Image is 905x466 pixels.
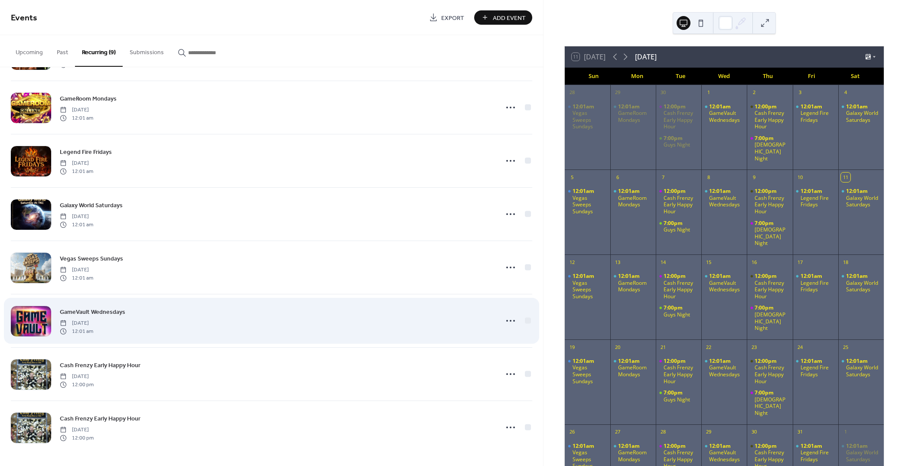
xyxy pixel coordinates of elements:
[801,188,824,195] span: 12:01am
[749,257,759,267] div: 16
[573,273,596,280] span: 12:01am
[664,226,690,233] div: Guys Night
[664,396,690,403] div: Guys Night
[846,358,869,365] span: 12:01am
[747,273,792,300] div: Cash Frenzy Early Happy Hour
[755,195,789,215] div: Cash Frenzy Early Happy Hour
[833,68,877,85] div: Sat
[60,319,93,327] span: [DATE]
[664,188,687,195] span: 12:00pm
[664,304,684,311] span: 7:00pm
[755,273,778,280] span: 12:00pm
[618,280,652,293] div: GameRoom Mondays
[795,173,805,182] div: 10
[749,173,759,182] div: 9
[50,35,75,66] button: Past
[701,273,747,293] div: GameVault Wednesdays
[749,342,759,352] div: 23
[60,327,93,335] span: 12:01 am
[60,106,93,114] span: [DATE]
[701,358,747,378] div: GameVault Wednesdays
[567,257,577,267] div: 12
[573,195,607,215] div: Vegas Sweeps Sundays
[60,201,123,210] span: Galaxy World Saturdays
[573,188,596,195] span: 12:01am
[60,94,117,104] a: GameRoom Mondays
[749,427,759,437] div: 30
[709,103,732,110] span: 12:01am
[123,35,171,66] button: Submissions
[613,173,622,182] div: 6
[573,364,607,385] div: Vegas Sweeps Sundays
[573,103,596,110] span: 12:01am
[664,141,690,148] div: Guys Night
[60,381,94,388] span: 12:00 pm
[60,360,140,370] a: Cash Frenzy Early Happy Hour
[664,389,684,396] span: 7:00pm
[664,103,687,110] span: 12:00pm
[846,110,880,123] div: Galaxy World Saturdays
[615,68,659,85] div: Mon
[60,200,123,210] a: Galaxy World Saturdays
[656,188,701,215] div: Cash Frenzy Early Happy Hour
[656,304,701,318] div: Guys Night
[618,449,652,463] div: GameRoom Mondays
[664,220,684,227] span: 7:00pm
[664,443,687,450] span: 12:00pm
[703,68,746,85] div: Wed
[801,449,835,463] div: Legend Fire Fridays
[841,342,850,352] div: 25
[60,160,93,167] span: [DATE]
[709,449,743,463] div: GameVault Wednesdays
[60,213,93,221] span: [DATE]
[801,273,824,280] span: 12:01am
[658,257,668,267] div: 14
[75,35,123,67] button: Recurring (9)
[60,414,140,424] a: Cash Frenzy Early Happy Hour
[749,88,759,98] div: 2
[60,274,93,282] span: 12:01 am
[755,226,789,247] div: [DEMOGRAPHIC_DATA] Night
[618,195,652,208] div: GameRoom Mondays
[9,35,50,66] button: Upcoming
[656,103,701,130] div: Cash Frenzy Early Happy Hour
[60,308,125,317] span: GameVault Wednesdays
[11,10,37,26] span: Events
[613,88,622,98] div: 29
[846,273,869,280] span: 12:01am
[755,358,778,365] span: 12:00pm
[573,358,596,365] span: 12:01am
[755,220,775,227] span: 7:00pm
[618,103,641,110] span: 12:01am
[60,254,123,264] span: Vegas Sweeps Sundays
[60,426,94,434] span: [DATE]
[801,195,835,208] div: Legend Fire Fridays
[790,68,833,85] div: Fri
[610,358,656,378] div: GameRoom Mondays
[755,188,778,195] span: 12:00pm
[747,135,792,162] div: Ladies Night
[795,342,805,352] div: 24
[704,88,713,98] div: 1
[755,110,789,130] div: Cash Frenzy Early Happy Hour
[838,273,884,293] div: Galaxy World Saturdays
[801,358,824,365] span: 12:01am
[60,147,112,157] a: Legend Fire Fridays
[755,443,778,450] span: 12:00pm
[801,280,835,293] div: Legend Fire Fridays
[755,280,789,300] div: Cash Frenzy Early Happy Hour
[709,280,743,293] div: GameVault Wednesdays
[658,173,668,182] div: 7
[846,103,869,110] span: 12:01am
[60,221,93,228] span: 12:01 am
[656,389,701,403] div: Guys Night
[658,88,668,98] div: 30
[565,273,610,300] div: Vegas Sweeps Sundays
[60,307,125,317] a: GameVault Wednesdays
[793,273,838,293] div: Legend Fire Fridays
[656,358,701,385] div: Cash Frenzy Early Happy Hour
[801,364,835,378] div: Legend Fire Fridays
[618,110,652,123] div: GameRoom Mondays
[747,220,792,247] div: Ladies Night
[60,148,112,157] span: Legend Fire Fridays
